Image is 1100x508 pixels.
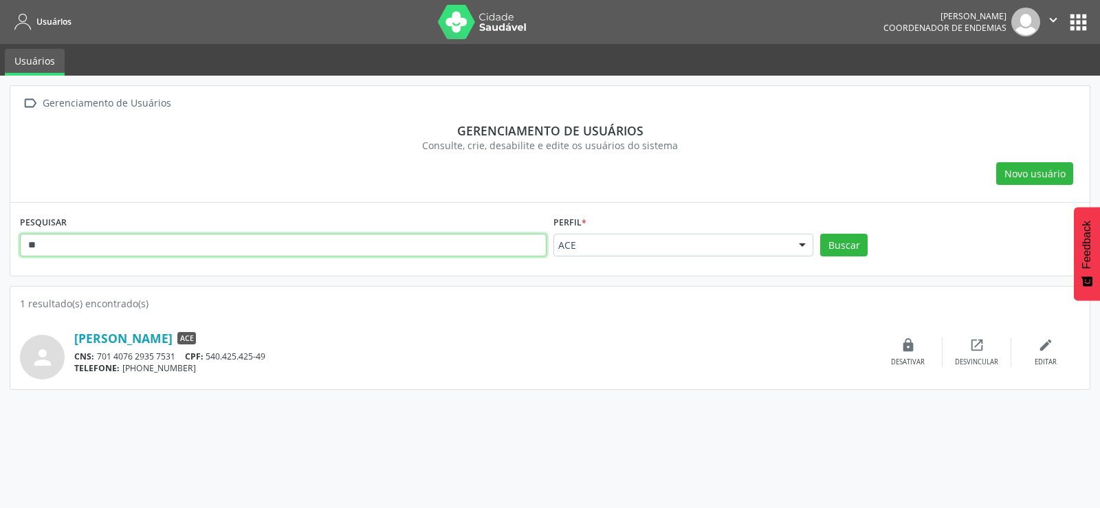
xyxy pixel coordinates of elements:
[10,10,71,33] a: Usuários
[553,212,586,234] label: Perfil
[820,234,868,257] button: Buscar
[40,93,173,113] div: Gerenciamento de Usuários
[30,123,1070,138] div: Gerenciamento de usuários
[969,338,984,353] i: open_in_new
[36,16,71,27] span: Usuários
[1046,12,1061,27] i: 
[5,49,65,76] a: Usuários
[901,338,916,353] i: lock
[1004,166,1066,181] span: Novo usuário
[20,296,1080,311] div: 1 resultado(s) encontrado(s)
[1081,221,1093,269] span: Feedback
[1035,357,1057,367] div: Editar
[74,351,94,362] span: CNS:
[30,138,1070,153] div: Consulte, crie, desabilite e edite os usuários do sistema
[185,351,203,362] span: CPF:
[883,22,1006,34] span: Coordenador de Endemias
[74,362,120,374] span: TELEFONE:
[1074,207,1100,300] button: Feedback - Mostrar pesquisa
[1066,10,1090,34] button: apps
[20,93,173,113] a:  Gerenciamento de Usuários
[1040,8,1066,36] button: 
[20,212,67,234] label: PESQUISAR
[558,239,785,252] span: ACE
[891,357,925,367] div: Desativar
[30,345,55,370] i: person
[74,362,874,374] div: [PHONE_NUMBER]
[177,332,196,344] span: ACE
[74,351,874,362] div: 701 4076 2935 7531 540.425.425-49
[74,331,173,346] a: [PERSON_NAME]
[996,162,1073,186] button: Novo usuário
[20,93,40,113] i: 
[955,357,998,367] div: Desvincular
[1038,338,1053,353] i: edit
[883,10,1006,22] div: [PERSON_NAME]
[1011,8,1040,36] img: img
